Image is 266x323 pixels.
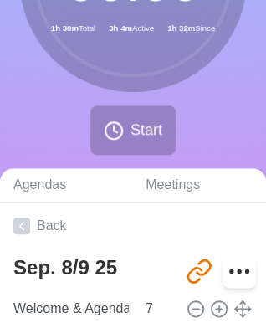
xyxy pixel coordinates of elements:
button: More [223,254,256,288]
a: Meetings [132,168,266,203]
span: Start [130,119,162,141]
button: Share link [182,254,216,288]
button: Start [90,105,176,155]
